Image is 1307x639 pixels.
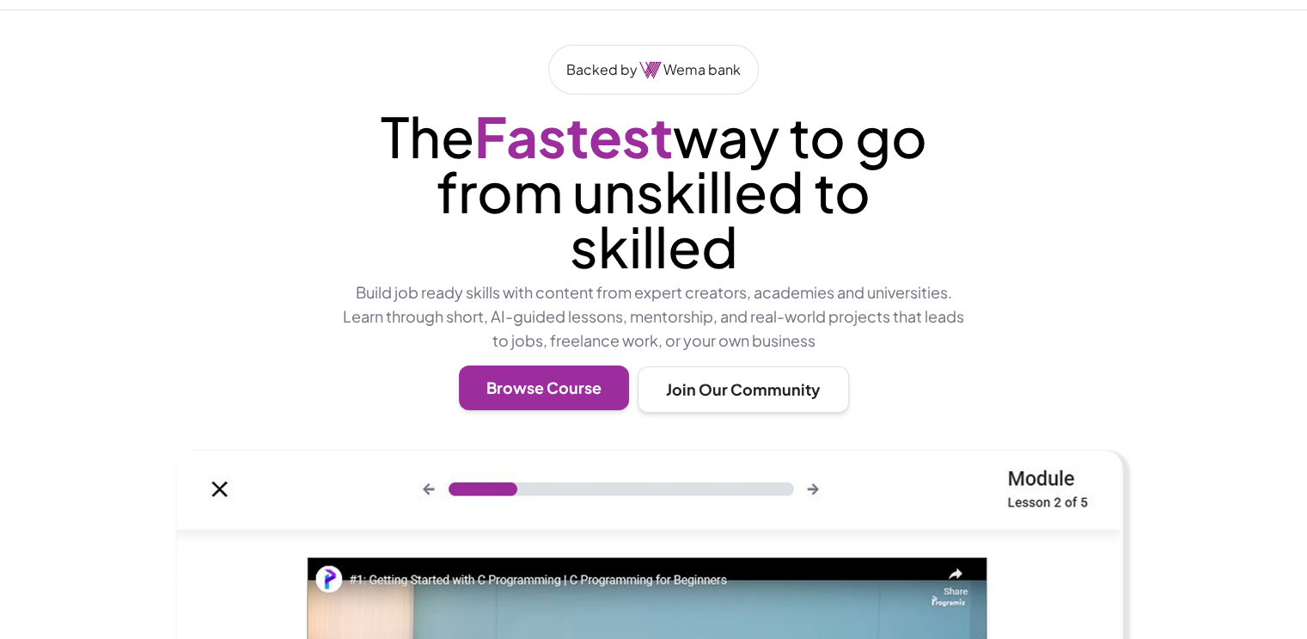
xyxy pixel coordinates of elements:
[474,101,673,170] span: Fastest
[340,108,967,273] p: The way to go from unskilled to skilled
[340,280,967,353] p: Build job ready skills with content from expert creators, academies and universities. Learn throu...
[566,59,741,80] p: Backed by Wema bank
[459,366,629,410] button: Browse Course
[638,366,849,413] button: Join Our Community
